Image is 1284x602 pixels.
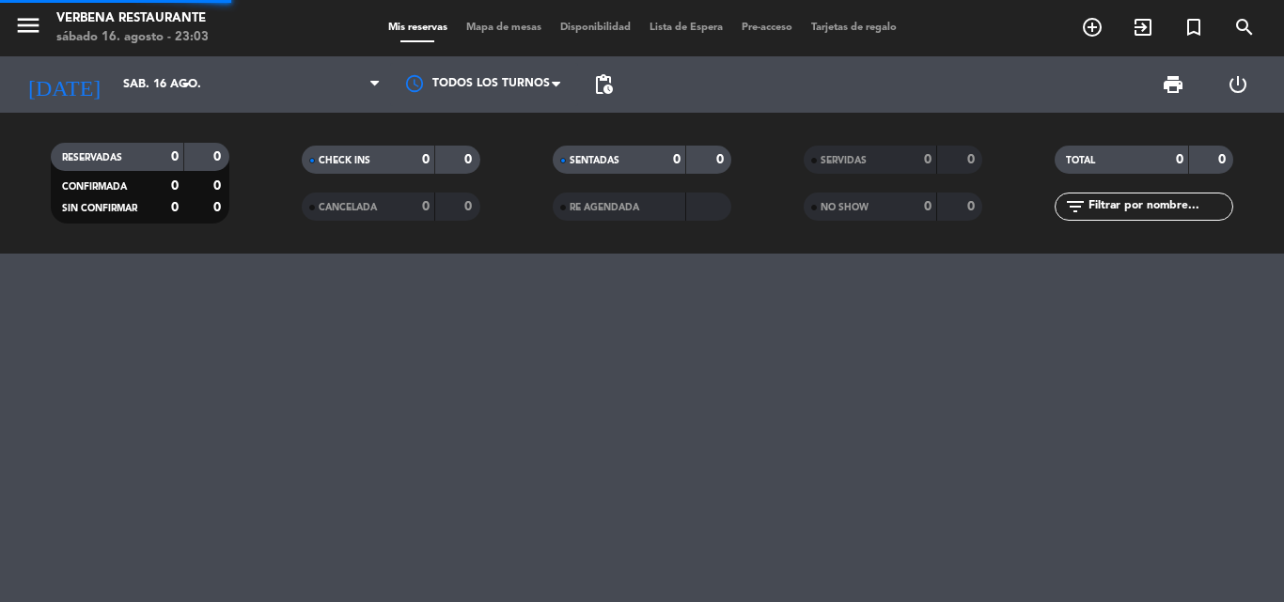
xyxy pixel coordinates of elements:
strong: 0 [716,153,728,166]
span: Mapa de mesas [457,23,551,33]
strong: 0 [422,153,430,166]
i: filter_list [1064,195,1087,218]
i: [DATE] [14,64,114,105]
strong: 0 [213,201,225,214]
strong: 0 [1218,153,1229,166]
strong: 0 [422,200,430,213]
strong: 0 [967,153,979,166]
strong: 0 [171,179,179,193]
i: menu [14,11,42,39]
strong: 0 [924,153,932,166]
span: pending_actions [592,73,615,96]
button: menu [14,11,42,46]
strong: 0 [213,150,225,163]
span: CANCELADA [319,203,377,212]
i: arrow_drop_down [175,73,197,96]
span: CONFIRMADA [62,182,127,192]
span: CHECK INS [319,156,370,165]
span: SERVIDAS [821,156,867,165]
strong: 0 [213,179,225,193]
i: search [1233,16,1256,39]
span: NO SHOW [821,203,869,212]
strong: 0 [171,201,179,214]
strong: 0 [171,150,179,163]
i: add_circle_outline [1081,16,1104,39]
span: Disponibilidad [551,23,640,33]
i: exit_to_app [1132,16,1154,39]
div: LOG OUT [1205,56,1270,113]
span: print [1162,73,1184,96]
span: TOTAL [1066,156,1095,165]
span: RESERVADAS [62,153,122,162]
span: Lista de Espera [640,23,732,33]
span: Pre-acceso [732,23,802,33]
span: SIN CONFIRMAR [62,204,137,213]
div: sábado 16. agosto - 23:03 [56,28,209,47]
i: power_settings_new [1227,73,1249,96]
strong: 0 [1176,153,1183,166]
input: Filtrar por nombre... [1087,196,1232,217]
strong: 0 [673,153,681,166]
strong: 0 [464,200,476,213]
strong: 0 [967,200,979,213]
span: Tarjetas de regalo [802,23,906,33]
span: RE AGENDADA [570,203,639,212]
span: SENTADAS [570,156,619,165]
strong: 0 [924,200,932,213]
strong: 0 [464,153,476,166]
span: Mis reservas [379,23,457,33]
div: Verbena Restaurante [56,9,209,28]
i: turned_in_not [1182,16,1205,39]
